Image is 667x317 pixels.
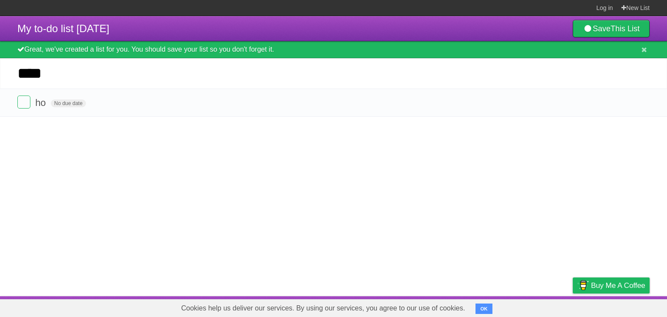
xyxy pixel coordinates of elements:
[486,298,521,315] a: Developers
[457,298,475,315] a: About
[172,300,474,317] span: Cookies help us deliver our services. By using our services, you agree to our use of cookies.
[561,298,584,315] a: Privacy
[573,277,650,294] a: Buy me a coffee
[35,97,48,108] span: ho
[51,99,86,107] span: No due date
[17,96,30,109] label: Done
[573,20,650,37] a: SaveThis List
[17,23,109,34] span: My to-do list [DATE]
[611,24,640,33] b: This List
[532,298,551,315] a: Terms
[595,298,650,315] a: Suggest a feature
[591,278,645,293] span: Buy me a coffee
[577,278,589,293] img: Buy me a coffee
[475,304,492,314] button: OK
